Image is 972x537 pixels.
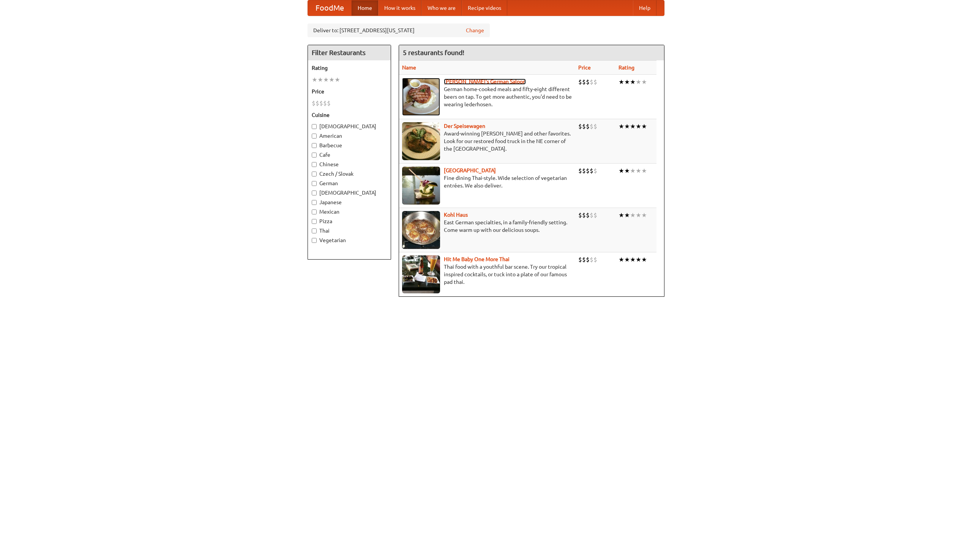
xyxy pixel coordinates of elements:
input: Chinese [312,162,317,167]
li: $ [586,78,590,86]
a: Home [352,0,378,16]
li: $ [593,78,597,86]
p: Award-winning [PERSON_NAME] and other favorites. Look for our restored food truck in the NE corne... [402,130,572,153]
li: $ [582,255,586,264]
li: $ [593,167,597,175]
label: [DEMOGRAPHIC_DATA] [312,189,387,197]
label: Pizza [312,217,387,225]
label: Cafe [312,151,387,159]
a: Help [633,0,656,16]
li: $ [586,255,590,264]
li: ★ [630,211,636,219]
li: $ [582,122,586,131]
img: esthers.jpg [402,78,440,116]
li: $ [323,99,327,107]
a: [PERSON_NAME]'s German Saloon [444,79,526,85]
a: Hit Me Baby One More Thai [444,256,510,262]
input: American [312,134,317,139]
li: ★ [641,122,647,131]
li: $ [578,78,582,86]
li: $ [327,99,331,107]
a: Who we are [421,0,462,16]
h5: Price [312,88,387,95]
input: Japanese [312,200,317,205]
label: Barbecue [312,142,387,149]
li: $ [312,99,316,107]
li: ★ [641,211,647,219]
li: $ [593,122,597,131]
img: satay.jpg [402,167,440,205]
li: $ [578,255,582,264]
label: Chinese [312,161,387,168]
li: ★ [329,76,335,84]
input: German [312,181,317,186]
li: $ [319,99,323,107]
label: Vegetarian [312,236,387,244]
input: [DEMOGRAPHIC_DATA] [312,191,317,195]
li: ★ [641,78,647,86]
input: Thai [312,228,317,233]
li: $ [590,167,593,175]
li: ★ [636,167,641,175]
img: babythai.jpg [402,255,440,293]
li: ★ [619,122,624,131]
li: $ [578,211,582,219]
a: Name [402,65,416,71]
li: ★ [619,167,624,175]
li: ★ [641,255,647,264]
label: Japanese [312,198,387,206]
p: Thai food with a youthful bar scene. Try our tropical inspired cocktails, or tuck into a plate of... [402,263,572,286]
li: ★ [312,76,317,84]
label: Czech / Slovak [312,170,387,178]
p: East German specialties, in a family-friendly setting. Come warm up with our delicious soups. [402,219,572,234]
li: $ [590,211,593,219]
img: speisewagen.jpg [402,122,440,160]
li: ★ [619,211,624,219]
a: Change [466,27,484,34]
li: $ [586,167,590,175]
li: ★ [641,167,647,175]
input: Pizza [312,219,317,224]
li: ★ [636,211,641,219]
input: Barbecue [312,143,317,148]
li: ★ [317,76,323,84]
li: ★ [636,78,641,86]
img: kohlhaus.jpg [402,211,440,249]
a: [GEOGRAPHIC_DATA] [444,167,496,173]
li: ★ [624,211,630,219]
li: ★ [630,167,636,175]
li: ★ [630,122,636,131]
div: Deliver to: [STREET_ADDRESS][US_STATE] [308,24,490,37]
input: Vegetarian [312,238,317,243]
li: $ [578,122,582,131]
li: $ [316,99,319,107]
li: $ [590,122,593,131]
input: [DEMOGRAPHIC_DATA] [312,124,317,129]
input: Mexican [312,209,317,214]
li: $ [578,167,582,175]
li: ★ [323,76,329,84]
a: Kohl Haus [444,212,468,218]
label: [DEMOGRAPHIC_DATA] [312,123,387,130]
ng-pluralize: 5 restaurants found! [403,49,464,56]
p: Fine dining Thai-style. Wide selection of vegetarian entrées. We also deliver. [402,174,572,189]
li: $ [582,78,586,86]
label: German [312,180,387,187]
h4: Filter Restaurants [308,45,391,60]
h5: Rating [312,64,387,72]
label: Thai [312,227,387,235]
li: ★ [619,255,624,264]
li: $ [590,255,593,264]
li: $ [582,211,586,219]
a: Price [578,65,591,71]
li: $ [582,167,586,175]
li: ★ [619,78,624,86]
p: German home-cooked meals and fifty-eight different beers on tap. To get more authentic, you'd nee... [402,85,572,108]
h5: Cuisine [312,111,387,119]
label: Mexican [312,208,387,216]
a: FoodMe [308,0,352,16]
a: Der Speisewagen [444,123,485,129]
